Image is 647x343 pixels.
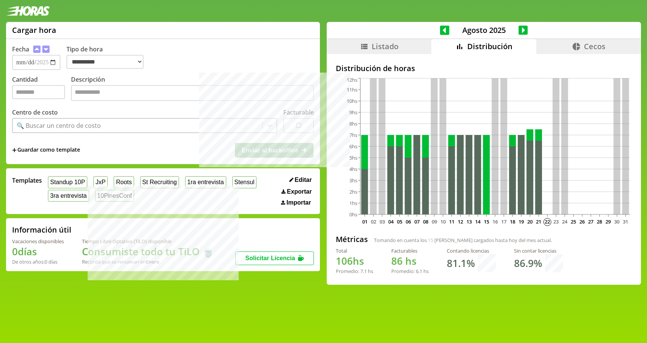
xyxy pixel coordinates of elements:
tspan: 6hs [349,143,357,150]
button: Roots [114,176,134,188]
h1: 86.9 % [514,256,542,270]
text: 01 [362,218,368,225]
text: 05 [397,218,402,225]
span: 6.1 [416,268,422,275]
text: 15 [484,218,489,225]
text: 08 [423,218,428,225]
label: Centro de costo [12,108,58,116]
span: Agosto 2025 [449,25,519,35]
div: De otros años: 0 días [12,258,64,265]
div: Vacaciones disponibles [12,238,64,245]
img: logotipo [6,6,50,16]
text: 03 [380,218,385,225]
h2: Distribución de horas [336,63,632,73]
tspan: 5hs [349,154,357,161]
div: 🔍 Buscar un centro de costo [17,121,101,130]
h2: Información útil [12,225,71,235]
h1: 0 días [12,245,64,258]
text: 28 [597,218,602,225]
span: Importar [287,199,311,206]
span: Solicitar Licencia [246,255,295,261]
div: Promedio: hs [336,268,373,275]
select: Tipo de hora [66,55,144,69]
h1: 81.1 % [447,256,475,270]
text: 31 [623,218,628,225]
text: 07 [414,218,420,225]
div: Contando licencias [447,247,496,254]
text: 16 [493,218,498,225]
input: Cantidad [12,85,65,99]
span: +Guardar como template [12,146,80,154]
text: 09 [432,218,437,225]
tspan: 8hs [349,120,357,127]
button: Standup 10P [48,176,87,188]
button: 3ra entrevista [48,190,89,202]
label: Fecha [12,45,29,53]
label: Tipo de hora [66,45,150,70]
text: 12 [458,218,463,225]
tspan: 12hs [347,76,357,83]
text: 22 [545,218,550,225]
span: Distribución [467,41,513,51]
text: 18 [510,218,515,225]
text: 06 [406,218,411,225]
label: Descripción [71,75,314,103]
text: 27 [588,218,593,225]
text: 20 [527,218,533,225]
span: 15 [428,237,433,244]
button: JxP [93,176,108,188]
span: Tomando en cuenta los [PERSON_NAME] cargados hasta hoy del mes actual. [374,237,552,244]
span: 7.1 [360,268,367,275]
text: 23 [553,218,559,225]
text: 25 [571,218,576,225]
tspan: 2hs [349,188,357,195]
button: 10PinesConf [95,190,134,202]
tspan: 1hs [349,200,357,206]
span: + [12,146,17,154]
textarea: Descripción [71,85,314,101]
text: 11 [449,218,454,225]
b: Enero [146,258,159,265]
tspan: 9hs [349,109,357,116]
div: Tiempo Libre Optativo (TiLO) disponible [82,238,214,245]
text: 24 [562,218,568,225]
button: Stensul [232,176,257,188]
span: 86 [391,254,403,268]
h1: hs [391,254,429,268]
span: 106 [336,254,353,268]
text: 19 [519,218,524,225]
button: Solicitar Licencia [235,251,314,265]
tspan: 7hs [349,132,357,138]
text: 21 [536,218,541,225]
span: Exportar [287,188,312,195]
tspan: 4hs [349,166,357,172]
div: Promedio: hs [391,268,429,275]
button: St Recruiting [140,176,179,188]
button: 1ra entrevista [185,176,226,188]
text: 14 [475,218,481,225]
text: 30 [614,218,619,225]
label: Facturable [283,108,314,116]
text: 02 [371,218,376,225]
h1: Consumiste todo tu TiLO 🍵 [82,245,214,258]
text: 13 [466,218,472,225]
tspan: 11hs [347,86,357,93]
div: Total [336,247,373,254]
span: Templates [12,176,42,185]
text: 29 [605,218,611,225]
div: Facturables [391,247,429,254]
span: Editar [295,177,312,183]
label: Cantidad [12,75,71,103]
div: Recordá que se renuevan en [82,258,214,265]
span: Cecos [584,41,605,51]
text: 17 [501,218,506,225]
h2: Métricas [336,234,368,244]
span: Listado [372,41,398,51]
h1: hs [336,254,373,268]
div: Sin contar licencias [514,247,563,254]
tspan: 3hs [349,177,357,184]
button: Editar [287,176,314,184]
button: Exportar [279,188,314,196]
text: 04 [388,218,394,225]
h1: Cargar hora [12,25,56,35]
